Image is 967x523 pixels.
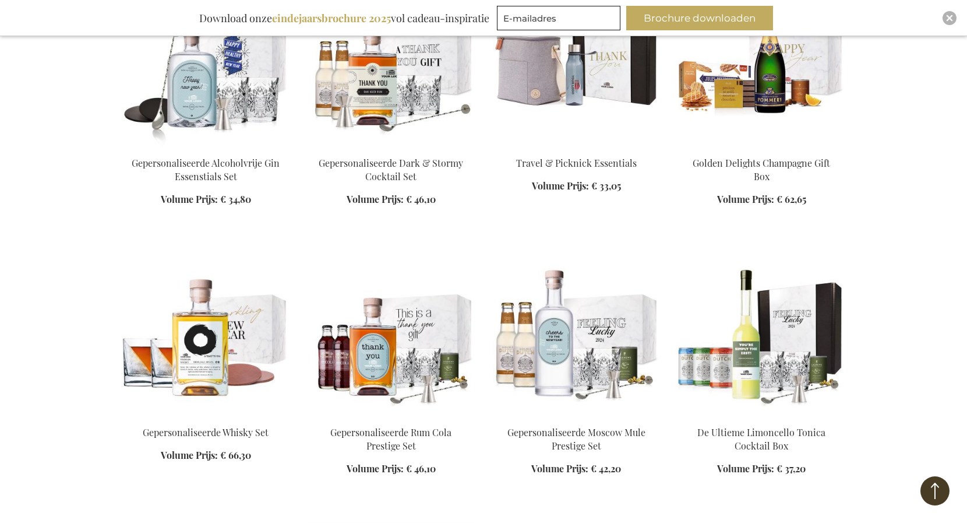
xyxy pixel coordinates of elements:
[122,253,289,416] img: Personalised Whisky Set
[497,6,624,34] form: marketing offers and promotions
[406,462,436,475] span: € 46,10
[493,253,659,416] img: Gepersonaliseerde Moscow Mule Prestige Set
[497,6,620,30] input: E-mailadres
[493,412,659,423] a: Gepersonaliseerde Moscow Mule Prestige Set
[161,193,218,205] span: Volume Prijs:
[943,11,957,25] div: Close
[516,157,637,169] a: Travel & Picknick Essentials
[678,142,845,153] a: Golden Delights Champagne Gift Box
[347,193,404,205] span: Volume Prijs:
[531,462,588,475] span: Volume Prijs:
[678,412,845,423] a: Ultimate Limoncello Tonica Cocktail Box
[272,11,391,25] b: eindejaarsbrochure 2025
[717,193,774,205] span: Volume Prijs:
[132,157,280,182] a: Gepersonaliseerde Alcoholvrije Gin Essenstials Set
[220,193,251,205] span: € 34,80
[678,253,845,416] img: Ultimate Limoncello Tonica Cocktail Box
[122,142,289,153] a: Personalised Non-Alcholic Gin Essenstials Set Gepersonaliseerde Alcoholvrije Gin Essenstials Set
[122,412,289,423] a: Personalised Whisky Set
[319,157,463,182] a: Gepersonaliseerde Dark & Stormy Cocktail Set
[626,6,773,30] button: Brochure downloaden
[406,193,436,205] span: € 46,10
[347,462,404,475] span: Volume Prijs:
[308,142,474,153] a: Personalised Dark & Stormy Cocktail Set
[532,180,621,193] a: Volume Prijs: € 33,05
[493,142,659,153] a: Travel & Picknick Essentials Travel & Picknick Essentials
[347,462,436,476] a: Volume Prijs: € 46,10
[591,180,621,192] span: € 33,05
[161,449,251,462] a: Volume Prijs: € 66,30
[697,426,825,452] a: De Ultieme Limoncello Tonica Cocktail Box
[777,462,806,475] span: € 37,20
[161,193,251,206] a: Volume Prijs: € 34,80
[532,180,589,192] span: Volume Prijs:
[507,426,645,452] a: Gepersonaliseerde Moscow Mule Prestige Set
[143,426,269,438] a: Gepersonaliseerde Whisky Set
[591,462,621,475] span: € 42,20
[308,253,474,416] img: Personalised Rum Cola Prestige Set
[946,15,953,22] img: Close
[531,462,621,476] a: Volume Prijs: € 42,20
[717,193,806,206] a: Volume Prijs: € 62,65
[347,193,436,206] a: Volume Prijs: € 46,10
[308,412,474,423] a: Personalised Rum Cola Prestige Set
[194,6,495,30] div: Download onze vol cadeau-inspiratie
[717,462,806,476] a: Volume Prijs: € 37,20
[220,449,251,461] span: € 66,30
[330,426,451,452] a: Gepersonaliseerde Rum Cola Prestige Set
[693,157,830,182] a: Golden Delights Champagne Gift Box
[161,449,218,461] span: Volume Prijs:
[777,193,806,205] span: € 62,65
[717,462,774,475] span: Volume Prijs:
